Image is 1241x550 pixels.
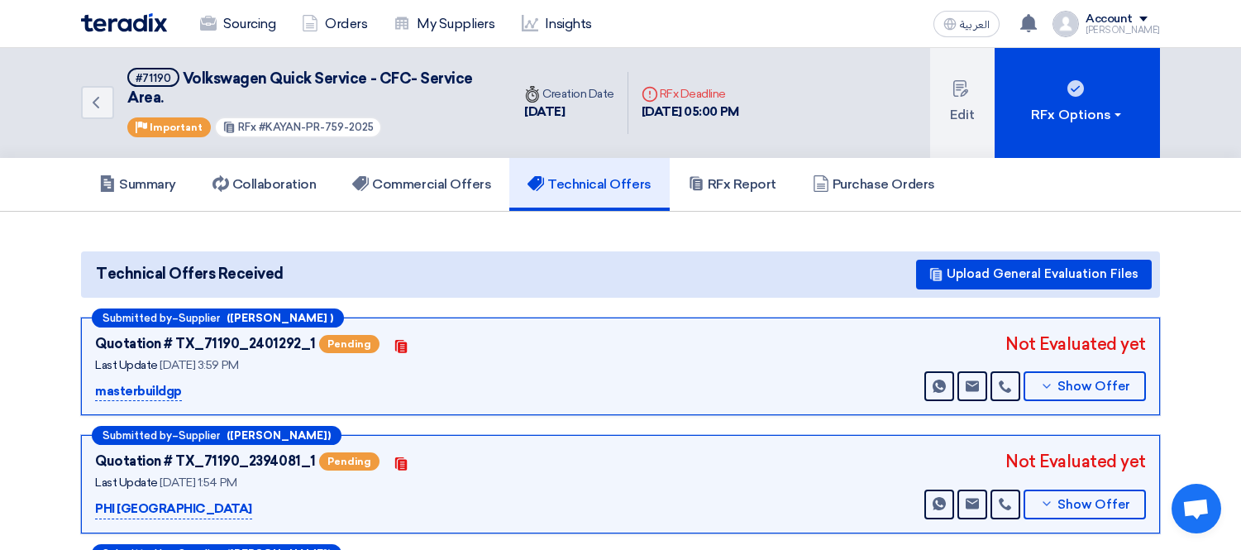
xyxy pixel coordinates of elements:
[95,358,158,372] span: Last Update
[1086,12,1133,26] div: Account
[509,158,669,211] a: Technical Offers
[187,6,289,42] a: Sourcing
[933,11,1000,37] button: العربية
[160,358,238,372] span: [DATE] 3:59 PM
[150,122,203,133] span: Important
[179,430,220,441] span: Supplier
[1005,449,1146,474] div: Not Evaluated yet
[92,426,341,445] div: –
[103,313,172,323] span: Submitted by
[352,176,491,193] h5: Commercial Offers
[642,85,739,103] div: RFx Deadline
[95,476,158,490] span: Last Update
[1086,26,1160,35] div: [PERSON_NAME]
[95,500,252,519] p: PHI [GEOGRAPHIC_DATA]
[227,313,333,323] b: ([PERSON_NAME] )
[334,158,509,211] a: Commercial Offers
[99,176,176,193] h5: Summary
[95,334,316,354] div: Quotation # TX_71190_2401292_1
[1052,11,1079,37] img: profile_test.png
[289,6,380,42] a: Orders
[524,85,614,103] div: Creation Date
[227,430,331,441] b: ([PERSON_NAME])
[813,176,935,193] h5: Purchase Orders
[524,103,614,122] div: [DATE]
[136,73,171,84] div: #71190
[670,158,795,211] a: RFx Report
[1024,371,1146,401] button: Show Offer
[795,158,953,211] a: Purchase Orders
[642,103,739,122] div: [DATE] 05:00 PM
[1172,484,1221,533] div: Open chat
[319,335,379,353] span: Pending
[127,68,491,108] h5: Volkswagen Quick Service - CFC- Service Area.
[930,48,995,158] button: Edit
[1024,490,1146,519] button: Show Offer
[1005,332,1146,356] div: Not Evaluated yet
[160,476,236,490] span: [DATE] 1:54 PM
[1057,499,1130,511] span: Show Offer
[127,69,473,107] span: Volkswagen Quick Service - CFC- Service Area.
[508,6,605,42] a: Insights
[380,6,508,42] a: My Suppliers
[1031,105,1124,125] div: RFx Options
[96,263,284,285] span: Technical Offers Received
[319,452,379,471] span: Pending
[95,452,316,471] div: Quotation # TX_71190_2394081_1
[212,176,317,193] h5: Collaboration
[259,121,374,133] span: #KAYAN-PR-759-2025
[81,158,194,211] a: Summary
[95,382,182,402] p: masterbuildgp
[238,121,256,133] span: RFx
[995,48,1160,158] button: RFx Options
[688,176,776,193] h5: RFx Report
[960,19,990,31] span: العربية
[194,158,335,211] a: Collaboration
[179,313,220,323] span: Supplier
[527,176,651,193] h5: Technical Offers
[916,260,1152,289] button: Upload General Evaluation Files
[81,13,167,32] img: Teradix logo
[1057,380,1130,393] span: Show Offer
[92,308,344,328] div: –
[103,430,172,441] span: Submitted by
